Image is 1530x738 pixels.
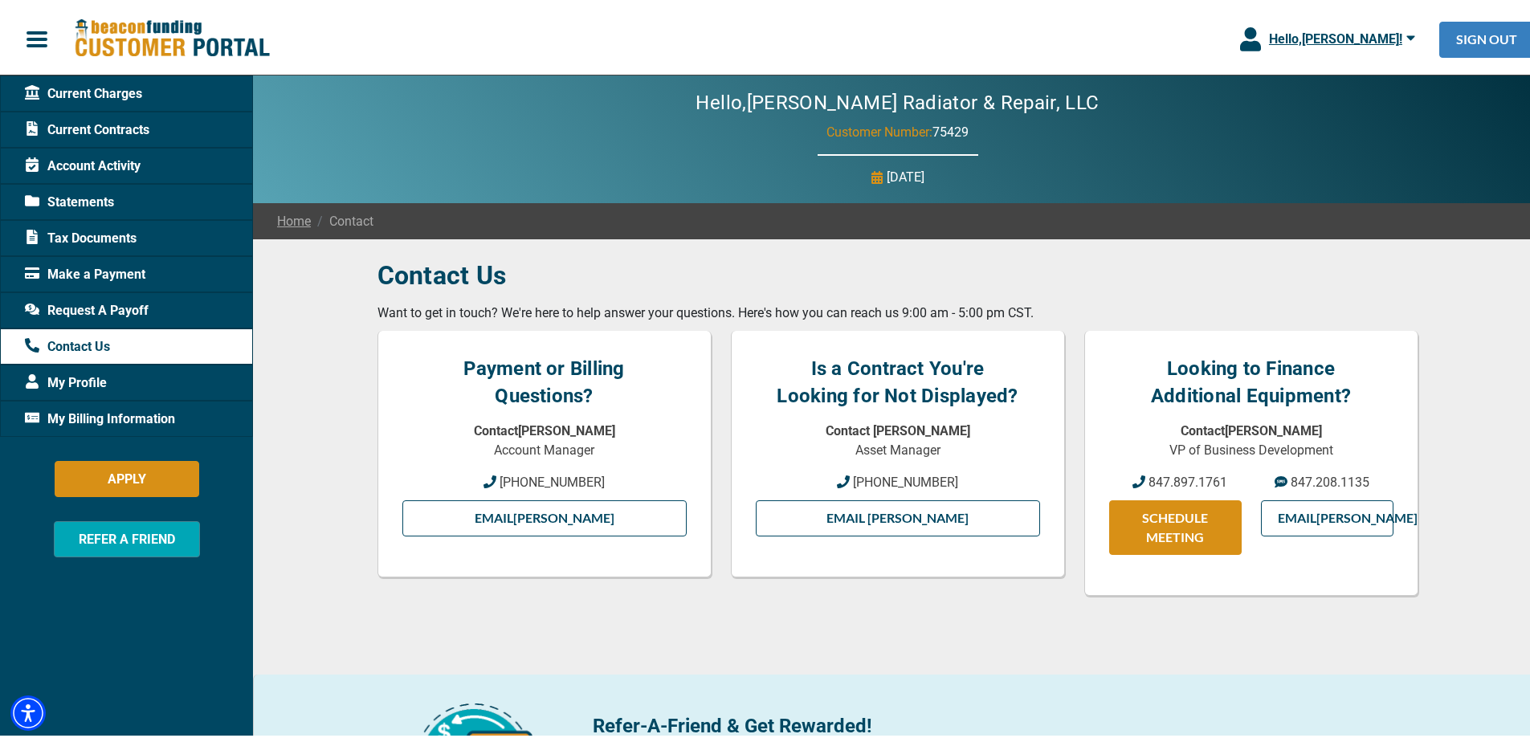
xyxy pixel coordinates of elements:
[25,81,142,100] span: Current Charges
[25,370,107,389] span: My Profile
[887,165,924,184] p: [DATE]
[756,470,1040,489] a: [PHONE_NUMBER]
[402,438,687,457] p: Account Manager
[10,692,46,728] div: Accessibility Menu
[25,262,145,281] span: Make a Payment
[932,121,969,137] span: 75429
[402,418,687,438] p: Contact [PERSON_NAME]
[402,470,687,489] a: [PHONE_NUMBER]
[1109,352,1393,406] h4: Looking to Finance Additional Equipment?
[1269,28,1402,43] span: Hello, [PERSON_NAME] !
[25,334,110,353] span: Contact Us
[55,458,199,494] button: APPLY
[826,121,932,137] span: Customer Number:
[756,497,1040,533] a: Email [PERSON_NAME]
[647,88,1147,112] h2: Hello, [PERSON_NAME] Radiator & Repair, LLC
[277,209,311,228] a: Home
[25,117,149,137] span: Current Contracts
[1261,497,1393,533] a: Email[PERSON_NAME]
[1251,470,1393,489] a: 847.208.1135
[756,352,1040,406] h4: Is a Contract You're Looking for Not Displayed?
[756,418,1040,438] p: Contact [PERSON_NAME]
[1109,497,1242,552] a: SCHEDULE MEETING
[1109,438,1393,457] p: VP of Business Development
[25,153,141,173] span: Account Activity
[402,497,687,533] a: Email[PERSON_NAME]
[1109,470,1251,489] a: 847.897.1761
[25,298,149,317] span: Request A Payoff
[25,190,114,209] span: Statements
[25,226,137,245] span: Tax Documents
[311,209,373,228] span: Contact
[402,352,687,406] h4: Payment or Billing Questions?
[377,256,1418,288] h3: Contact Us
[377,300,1418,320] p: Want to get in touch? We're here to help answer your questions. Here's how you can reach us 9:00 ...
[756,438,1040,457] p: Asset Manager
[25,406,175,426] span: My Billing Information
[54,518,200,554] button: REFER A FRIEND
[1109,418,1393,438] p: Contact [PERSON_NAME]
[593,708,1098,737] p: Refer-A-Friend & Get Rewarded!
[74,15,270,56] img: Beacon Funding Customer Portal Logo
